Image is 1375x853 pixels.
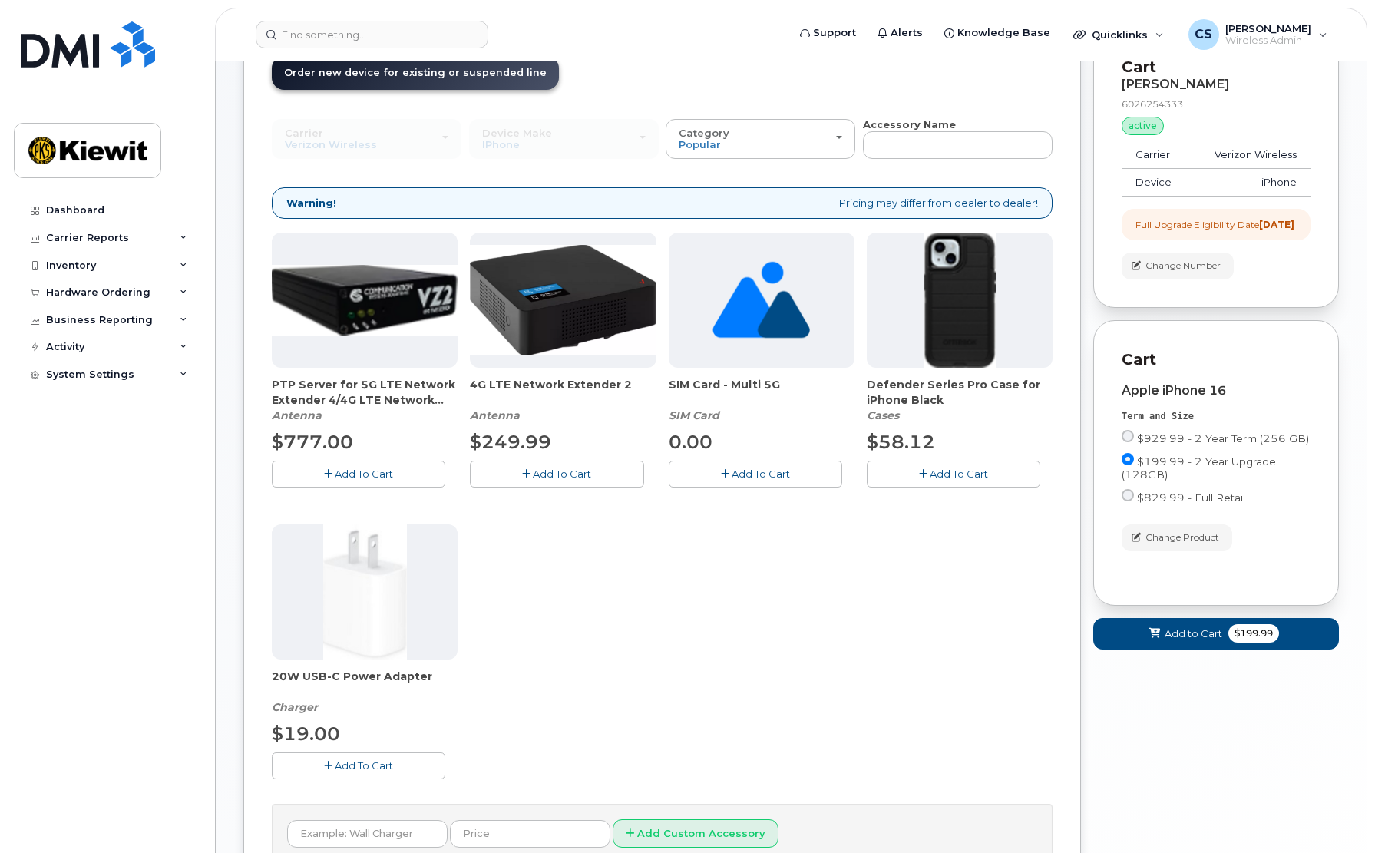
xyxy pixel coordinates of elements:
[930,468,988,480] span: Add To Cart
[470,431,551,453] span: $249.99
[533,468,591,480] span: Add To Cart
[1137,491,1245,504] span: $829.99 - Full Retail
[1093,618,1339,650] button: Add to Cart $199.99
[789,18,867,48] a: Support
[272,408,322,422] em: Antenna
[669,461,842,488] button: Add To Cart
[669,408,719,422] em: SIM Card
[1122,410,1311,423] div: Term and Size
[867,377,1053,408] span: Defender Series Pro Case for iPhone Black
[1228,624,1279,643] span: $199.99
[272,669,458,699] span: 20W USB-C Power Adapter
[1165,627,1222,641] span: Add to Cart
[613,819,778,848] button: Add Custom Accessory
[284,67,547,78] span: Order new device for existing or suspended line
[1122,141,1191,169] td: Carrier
[669,431,712,453] span: 0.00
[1122,489,1134,501] input: $829.99 - Full Retail
[957,25,1050,41] span: Knowledge Base
[470,377,656,408] span: 4G LTE Network Extender 2
[470,377,656,423] div: 4G LTE Network Extender 2
[891,25,923,41] span: Alerts
[272,377,458,423] div: PTP Server for 5G LTE Network Extender 4/4G LTE Network Extender 3
[272,187,1053,219] div: Pricing may differ from dealer to dealer!
[1122,455,1276,481] span: $199.99 - 2 Year Upgrade (128GB)
[679,127,729,139] span: Category
[335,759,393,772] span: Add To Cart
[813,25,856,41] span: Support
[272,669,458,715] div: 20W USB-C Power Adapter
[732,468,790,480] span: Add To Cart
[272,431,353,453] span: $777.00
[1122,430,1134,442] input: $929.99 - 2 Year Term (256 GB)
[1122,169,1191,197] td: Device
[669,377,854,423] div: SIM Card - Multi 5G
[1135,218,1294,231] div: Full Upgrade Eligibility Date
[450,820,610,848] input: Price
[287,820,448,848] input: Example: Wall Charger
[1063,19,1175,50] div: Quicklinks
[1122,349,1311,371] p: Cart
[323,524,407,660] img: apple20w.jpg
[1191,169,1311,197] td: iPhone
[335,468,393,480] span: Add To Cart
[1145,259,1221,273] span: Change Number
[712,233,810,368] img: no_image_found-2caef05468ed5679b831cfe6fc140e25e0c280774317ffc20a367ab7fd17291e.png
[1122,524,1232,551] button: Change Product
[286,196,336,210] strong: Warning!
[272,722,340,745] span: $19.00
[924,233,996,368] img: defenderiphone14.png
[470,461,643,488] button: Add To Cart
[867,377,1053,423] div: Defender Series Pro Case for iPhone Black
[1122,78,1311,91] div: [PERSON_NAME]
[1308,786,1363,841] iframe: Messenger Launcher
[867,431,935,453] span: $58.12
[272,700,318,714] em: Charger
[1195,25,1212,44] span: CS
[1145,531,1219,544] span: Change Product
[1122,384,1311,398] div: Apple iPhone 16
[1225,35,1311,47] span: Wireless Admin
[1178,19,1338,50] div: Corey Schmitz
[1122,56,1311,78] p: Cart
[1137,432,1309,445] span: $929.99 - 2 Year Term (256 GB)
[679,138,721,150] span: Popular
[1225,22,1311,35] span: [PERSON_NAME]
[934,18,1061,48] a: Knowledge Base
[1092,28,1148,41] span: Quicklinks
[470,408,520,422] em: Antenna
[1122,453,1134,465] input: $199.99 - 2 Year Upgrade (128GB)
[1122,117,1164,135] div: active
[867,461,1040,488] button: Add To Cart
[1122,253,1234,279] button: Change Number
[272,752,445,779] button: Add To Cart
[272,461,445,488] button: Add To Cart
[272,377,458,408] span: PTP Server for 5G LTE Network Extender 4/4G LTE Network Extender 3
[1259,219,1294,230] strong: [DATE]
[863,118,956,131] strong: Accessory Name
[256,21,488,48] input: Find something...
[272,265,458,336] img: Casa_Sysem.png
[669,377,854,408] span: SIM Card - Multi 5G
[470,245,656,355] img: 4glte_extender.png
[1191,141,1311,169] td: Verizon Wireless
[867,408,899,422] em: Cases
[666,119,855,159] button: Category Popular
[1122,98,1311,111] div: 6026254333
[867,18,934,48] a: Alerts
